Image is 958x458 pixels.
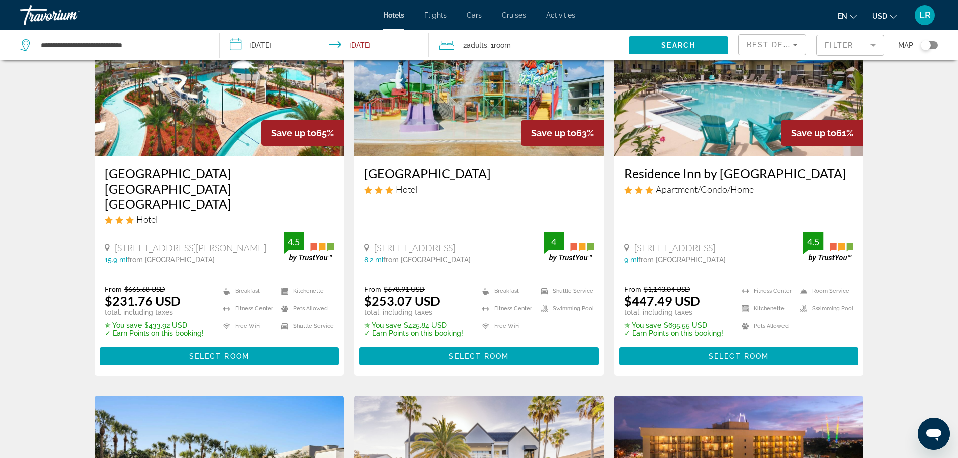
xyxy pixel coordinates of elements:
[429,30,629,60] button: Travelers: 2 adults, 0 children
[838,9,857,23] button: Change language
[105,214,334,225] div: 3 star Hotel
[449,352,509,360] span: Select Room
[803,236,823,248] div: 4.5
[816,34,884,56] button: Filter
[276,302,334,315] li: Pets Allowed
[624,285,641,293] span: From
[624,166,854,181] a: Residence Inn by [GEOGRAPHIC_DATA]
[105,166,334,211] h3: [GEOGRAPHIC_DATA] [GEOGRAPHIC_DATA] [GEOGRAPHIC_DATA]
[284,232,334,262] img: trustyou-badge.svg
[624,308,723,316] p: total, including taxes
[276,285,334,297] li: Kitchenette
[644,285,690,293] del: $1,143.04 USD
[619,350,859,361] a: Select Room
[189,352,249,360] span: Select Room
[795,302,853,315] li: Swimming Pool
[105,308,204,316] p: total, including taxes
[624,329,723,337] p: ✓ Earn Points on this booking!
[383,11,404,19] a: Hotels
[531,128,576,138] span: Save up to
[364,293,440,308] ins: $253.07 USD
[100,347,339,365] button: Select Room
[383,256,471,264] span: from [GEOGRAPHIC_DATA]
[781,120,863,146] div: 61%
[115,242,266,253] span: [STREET_ADDRESS][PERSON_NAME]
[737,302,795,315] li: Kitchenette
[364,256,383,264] span: 8.2 mi
[619,347,859,365] button: Select Room
[105,256,127,264] span: 15.9 mi
[546,11,575,19] a: Activities
[536,285,594,297] li: Shuttle Service
[872,12,887,20] span: USD
[795,285,853,297] li: Room Service
[105,321,204,329] p: $433.92 USD
[536,302,594,315] li: Swimming Pool
[105,293,181,308] ins: $231.76 USD
[918,418,950,450] iframe: Button to launch messaging window
[737,320,795,332] li: Pets Allowed
[218,302,276,315] li: Fitness Center
[136,214,158,225] span: Hotel
[477,285,536,297] li: Breakfast
[661,41,695,49] span: Search
[359,350,599,361] a: Select Room
[359,347,599,365] button: Select Room
[634,242,715,253] span: [STREET_ADDRESS]
[384,285,425,293] del: $678.91 USD
[276,320,334,332] li: Shuttle Service
[544,236,564,248] div: 4
[100,350,339,361] a: Select Room
[624,184,854,195] div: 3 star Apartment
[494,41,511,49] span: Room
[220,30,429,60] button: Check-in date: Feb 25, 2026 Check-out date: Mar 1, 2026
[218,285,276,297] li: Breakfast
[261,120,344,146] div: 65%
[364,166,594,181] a: [GEOGRAPHIC_DATA]
[467,11,482,19] a: Cars
[502,11,526,19] a: Cruises
[912,5,938,26] button: User Menu
[487,38,511,52] span: , 1
[803,232,853,262] img: trustyou-badge.svg
[521,120,604,146] div: 63%
[624,321,661,329] span: ✮ You save
[624,256,638,264] span: 9 mi
[364,308,463,316] p: total, including taxes
[544,232,594,262] img: trustyou-badge.svg
[477,320,536,332] li: Free WiFi
[218,320,276,332] li: Free WiFi
[463,38,487,52] span: 2
[898,38,913,52] span: Map
[20,2,121,28] a: Travorium
[364,321,401,329] span: ✮ You save
[629,36,728,54] button: Search
[624,293,700,308] ins: $447.49 USD
[656,184,754,195] span: Apartment/Condo/Home
[284,236,304,248] div: 4.5
[424,11,447,19] a: Flights
[737,285,795,297] li: Fitness Center
[364,329,463,337] p: ✓ Earn Points on this booking!
[477,302,536,315] li: Fitness Center
[747,41,799,49] span: Best Deals
[624,321,723,329] p: $695.55 USD
[467,41,487,49] span: Adults
[364,184,594,195] div: 3 star Hotel
[791,128,836,138] span: Save up to
[105,329,204,337] p: ✓ Earn Points on this booking!
[838,12,847,20] span: en
[124,285,165,293] del: $665.68 USD
[364,285,381,293] span: From
[105,321,142,329] span: ✮ You save
[127,256,215,264] span: from [GEOGRAPHIC_DATA]
[271,128,316,138] span: Save up to
[913,41,938,50] button: Toggle map
[364,321,463,329] p: $425.84 USD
